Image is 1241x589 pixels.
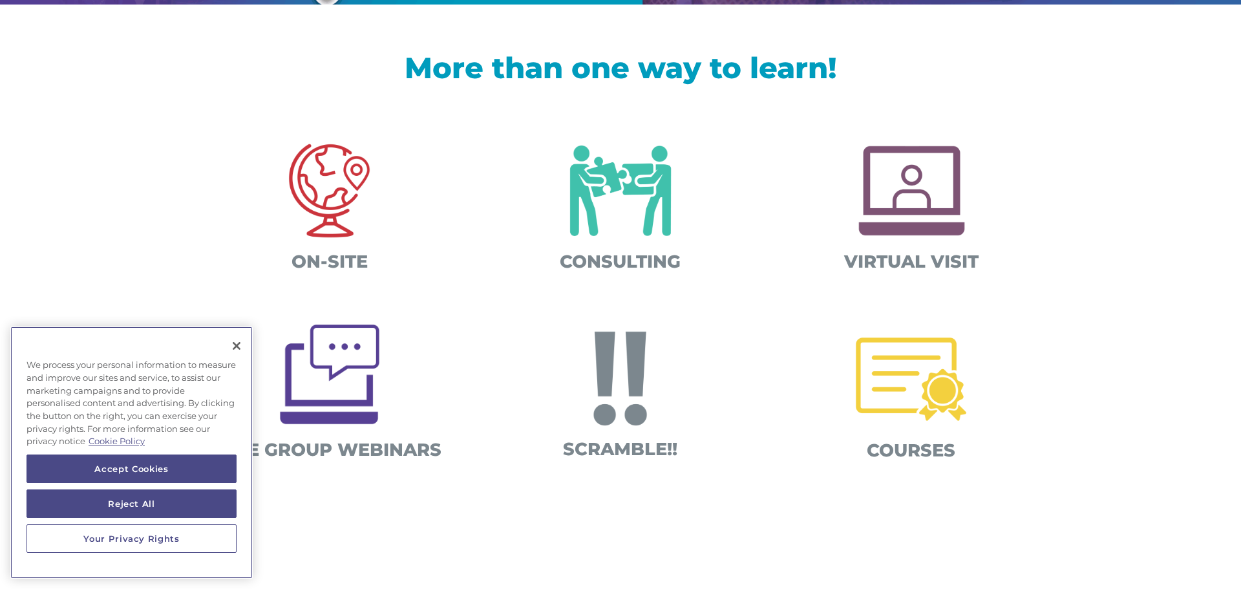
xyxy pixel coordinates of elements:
span: CONSULTING [560,251,681,272]
span: SCRAMBLE!! [563,439,677,460]
button: Your Privacy Rights [27,524,237,553]
h1: More than one way to learn! [207,53,1034,89]
button: Accept Cookies [27,455,237,483]
button: Reject All [27,489,237,518]
img: On-site [262,123,397,259]
img: Certifications [844,312,979,447]
img: Consulting [553,123,688,259]
span: LIVE GROUP WEBINARS [217,440,441,461]
div: Cookie banner [10,327,253,579]
span: ON-SITE [292,251,368,272]
div: We process your personal information to measure and improve our sites and service, to assist our ... [10,352,253,455]
span: VIRTUAL VISIT [844,251,979,272]
a: More information about your privacy, opens in a new tab [89,436,145,446]
div: Privacy [10,327,253,579]
span: COURSES [867,440,956,461]
button: Close [222,332,251,360]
